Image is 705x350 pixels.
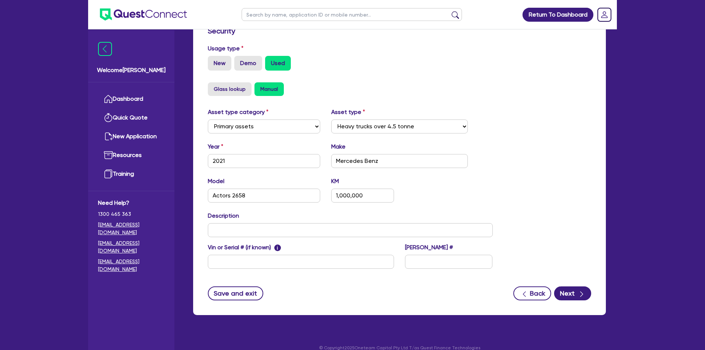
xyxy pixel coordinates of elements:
[208,56,231,71] label: New
[98,199,164,207] span: Need Help?
[98,239,164,255] a: [EMAIL_ADDRESS][DOMAIN_NAME]
[208,108,268,117] label: Asset type category
[513,286,551,300] button: Back
[405,243,453,252] label: [PERSON_NAME] #
[104,113,113,122] img: quick-quote
[265,56,291,71] label: Used
[98,127,164,146] a: New Application
[331,177,339,186] label: KM
[523,8,593,22] a: Return To Dashboard
[97,66,166,75] span: Welcome [PERSON_NAME]
[208,243,281,252] label: Vin or Serial # (if known)
[208,177,224,186] label: Model
[595,5,614,24] a: Dropdown toggle
[98,221,164,236] a: [EMAIL_ADDRESS][DOMAIN_NAME]
[98,165,164,183] a: Training
[208,82,252,96] button: Glass lookup
[98,146,164,165] a: Resources
[98,258,164,273] a: [EMAIL_ADDRESS][DOMAIN_NAME]
[331,108,365,117] label: Asset type
[208,142,223,151] label: Year
[100,8,187,21] img: quest-connect-logo-blue
[98,42,112,56] img: icon-menu-close
[104,151,113,160] img: resources
[98,210,164,218] span: 1300 465 363
[104,169,113,178] img: training
[254,82,284,96] button: Manual
[274,244,281,251] span: i
[234,56,262,71] label: Demo
[98,90,164,108] a: Dashboard
[554,286,591,300] button: Next
[98,108,164,127] a: Quick Quote
[208,44,243,53] label: Usage type
[104,132,113,141] img: new-application
[208,211,239,220] label: Description
[331,142,346,151] label: Make
[208,26,591,35] h3: Security
[208,286,263,300] button: Save and exit
[242,8,462,21] input: Search by name, application ID or mobile number...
